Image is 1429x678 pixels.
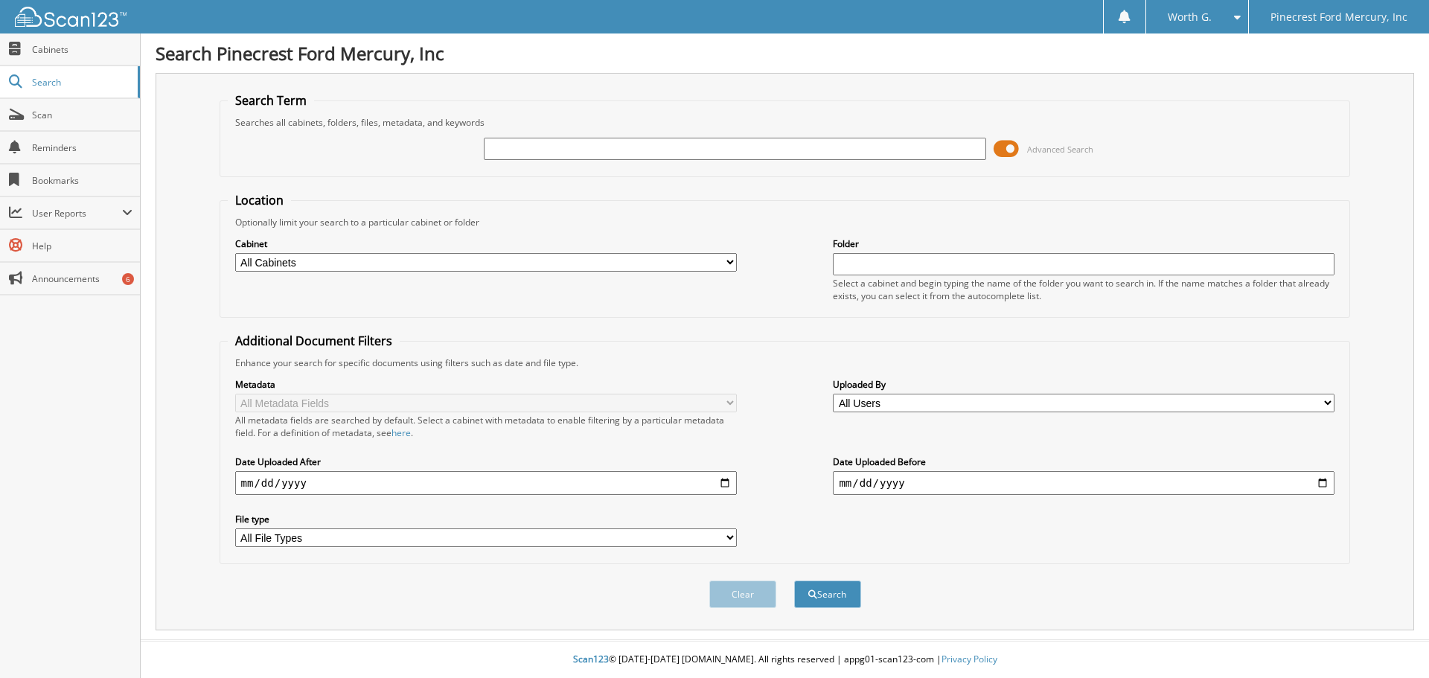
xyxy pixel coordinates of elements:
img: scan123-logo-white.svg [15,7,127,27]
span: User Reports [32,207,122,220]
span: Help [32,240,132,252]
legend: Location [228,192,291,208]
span: Search [32,76,130,89]
span: Scan [32,109,132,121]
label: Metadata [235,378,737,391]
div: 6 [122,273,134,285]
div: Optionally limit your search to a particular cabinet or folder [228,216,1343,228]
div: Enhance your search for specific documents using filters such as date and file type. [228,356,1343,369]
span: Announcements [32,272,132,285]
span: Pinecrest Ford Mercury, Inc [1270,13,1407,22]
label: Uploaded By [833,378,1334,391]
div: Searches all cabinets, folders, files, metadata, and keywords [228,116,1343,129]
div: All metadata fields are searched by default. Select a cabinet with metadata to enable filtering b... [235,414,737,439]
label: Cabinet [235,237,737,250]
button: Clear [709,581,776,608]
span: Bookmarks [32,174,132,187]
span: Reminders [32,141,132,154]
span: Worth G. [1168,13,1212,22]
span: Advanced Search [1027,144,1093,155]
legend: Additional Document Filters [228,333,400,349]
h1: Search Pinecrest Ford Mercury, Inc [156,41,1414,65]
label: Date Uploaded After [235,455,737,468]
button: Search [794,581,861,608]
label: Date Uploaded Before [833,455,1334,468]
input: start [235,471,737,495]
label: File type [235,513,737,525]
label: Folder [833,237,1334,250]
legend: Search Term [228,92,314,109]
a: here [391,426,411,439]
span: Scan123 [573,653,609,665]
span: Cabinets [32,43,132,56]
div: Select a cabinet and begin typing the name of the folder you want to search in. If the name match... [833,277,1334,302]
a: Privacy Policy [942,653,997,665]
div: © [DATE]-[DATE] [DOMAIN_NAME]. All rights reserved | appg01-scan123-com | [141,642,1429,678]
input: end [833,471,1334,495]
